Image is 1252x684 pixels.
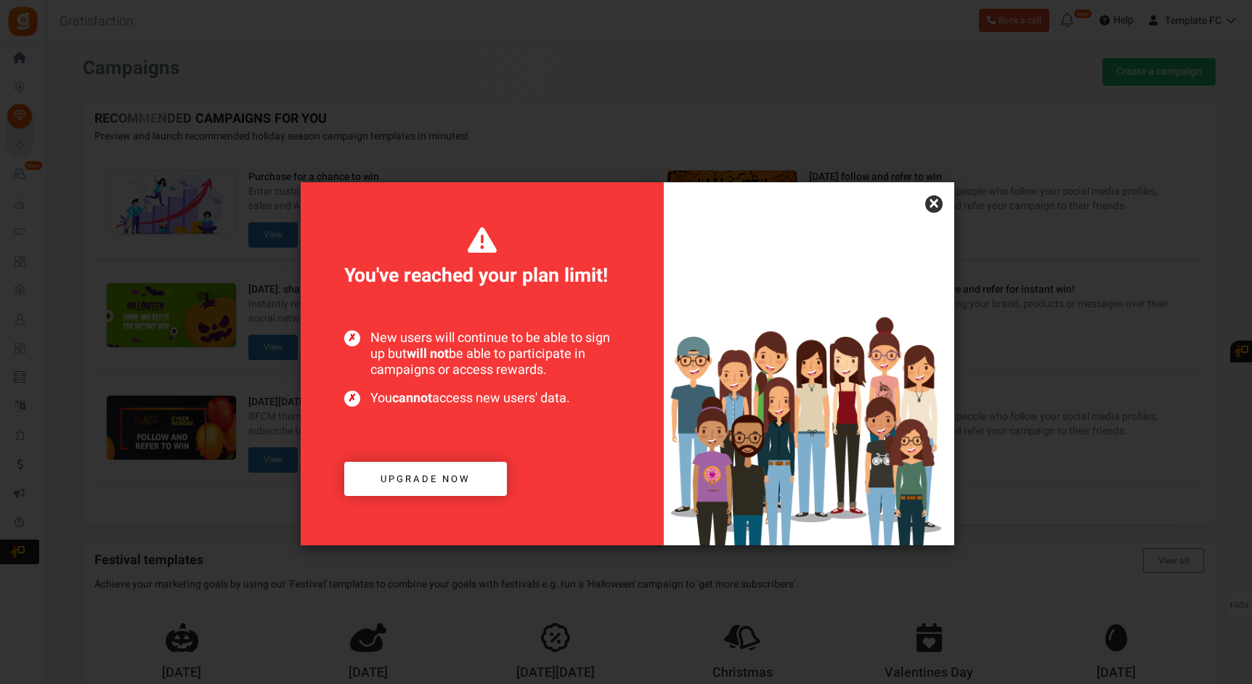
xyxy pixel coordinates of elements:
b: will not [407,344,449,364]
b: cannot [392,388,432,408]
span: You access new users' data. [344,391,620,407]
span: You've reached your plan limit! [344,226,620,290]
a: Upgrade now [344,462,507,496]
span: Upgrade now [381,472,471,486]
img: Increased users [664,255,954,545]
a: × [925,195,943,213]
span: New users will continue to be able to sign up but be able to participate in campaigns or access r... [344,330,620,378]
